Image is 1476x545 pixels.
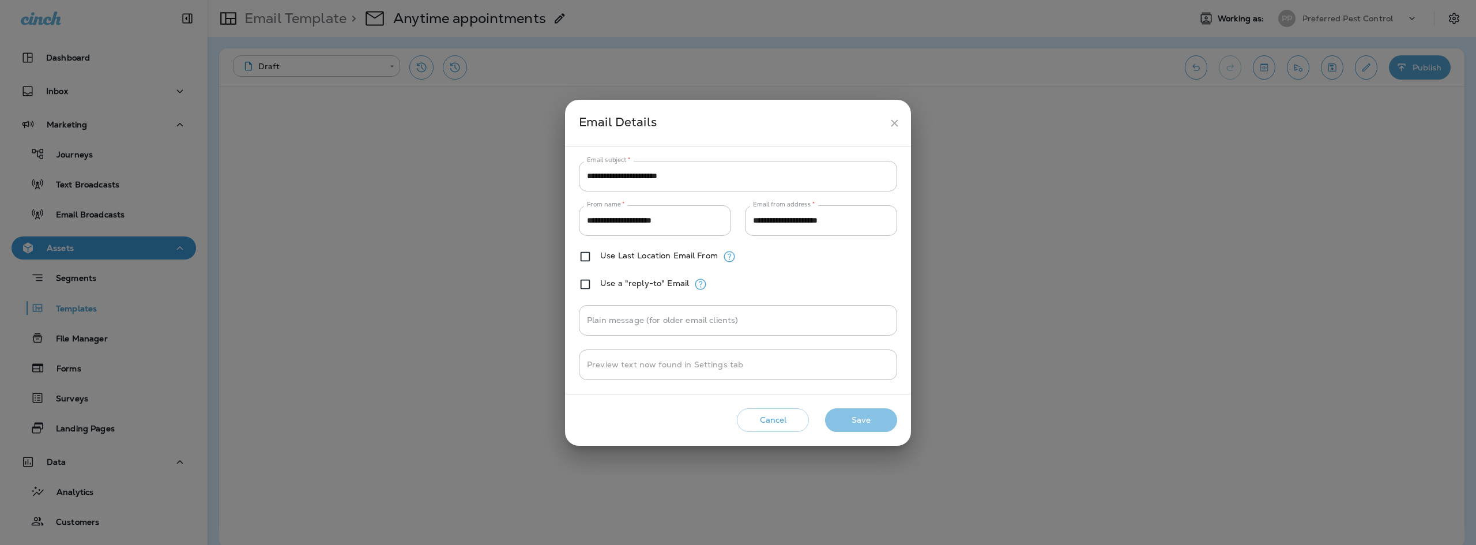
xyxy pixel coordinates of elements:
button: Cancel [737,408,809,432]
button: Save [825,408,897,432]
label: Email from address [753,200,815,209]
label: Email subject [587,156,631,164]
label: Use a "reply-to" Email [600,279,689,288]
label: From name [587,200,625,209]
label: Use Last Location Email From [600,251,718,260]
div: Email Details [579,112,884,134]
button: close [884,112,905,134]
